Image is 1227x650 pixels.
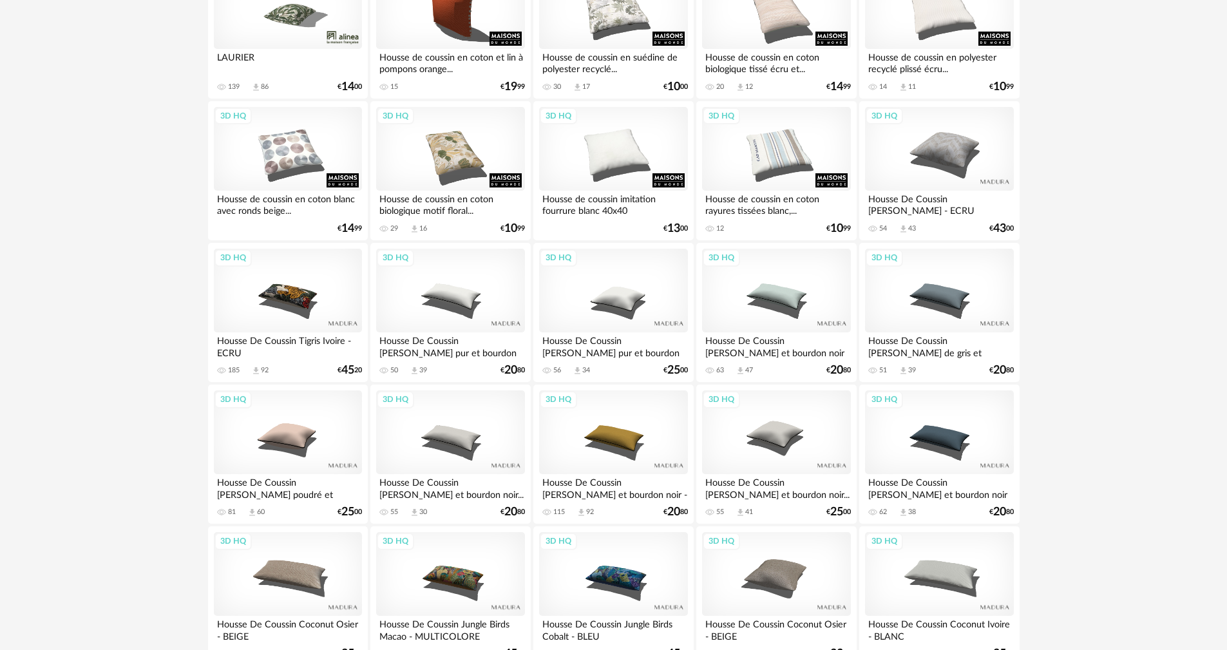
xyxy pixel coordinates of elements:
div: 38 [908,508,916,517]
div: € 00 [663,224,688,233]
div: 39 [908,366,916,375]
div: 30 [419,508,427,517]
div: 3D HQ [377,391,414,408]
a: 3D HQ Housse De Coussin [PERSON_NAME] - ECRU 54 Download icon 43 €4300 [859,101,1019,240]
span: 45 [341,366,354,375]
div: Housse De Coussin Coconut Osier - BEIGE [214,616,362,642]
div: Housse De Coussin Coconut Ivoire - BLANC [865,616,1013,642]
div: 12 [745,82,753,91]
div: 3D HQ [703,249,740,266]
div: 55 [716,508,724,517]
span: 20 [504,366,517,375]
div: € 00 [663,82,688,91]
div: 3D HQ [377,108,414,124]
span: Download icon [736,508,745,517]
div: 60 [257,508,265,517]
div: LAURIER [214,49,362,75]
div: 115 [553,508,565,517]
a: 3D HQ Housse de coussin en coton blanc avec ronds beige... €1499 [208,101,368,240]
span: 43 [993,224,1006,233]
span: Download icon [573,366,582,376]
div: € 99 [500,224,525,233]
a: 3D HQ Housse De Coussin [PERSON_NAME] et bourdon noir... 55 Download icon 30 €2080 [370,385,530,524]
div: 43 [908,224,916,233]
span: 25 [667,366,680,375]
div: Housse De Coussin [PERSON_NAME] et bourdon noir - JAUNE [539,474,687,500]
div: 3D HQ [214,108,252,124]
div: € 20 [338,366,362,375]
div: Housse De Coussin [PERSON_NAME] - ECRU [865,191,1013,216]
div: € 80 [989,508,1014,517]
div: 3D HQ [377,249,414,266]
div: € 00 [989,224,1014,233]
div: 3D HQ [540,249,577,266]
div: Housse de coussin en suédine de polyester recyclé... [539,49,687,75]
div: Housse De Coussin Coconut Osier - BEIGE [702,616,850,642]
div: 63 [716,366,724,375]
div: 15 [390,82,398,91]
div: 11 [908,82,916,91]
div: € 00 [338,508,362,517]
span: Download icon [899,224,908,234]
a: 3D HQ Housse De Coussin [PERSON_NAME] poudré et bourdon... 81 Download icon 60 €2500 [208,385,368,524]
span: 25 [341,508,354,517]
div: Housse De Coussin [PERSON_NAME] poudré et bourdon... [214,474,362,500]
div: 17 [582,82,590,91]
div: € 80 [989,366,1014,375]
span: Download icon [247,508,257,517]
a: 3D HQ Housse De Coussin [PERSON_NAME] et bourdon noir -... 63 Download icon 47 €2080 [696,243,856,382]
span: Download icon [736,366,745,376]
div: 3D HQ [703,391,740,408]
div: € 00 [663,366,688,375]
div: 81 [228,508,236,517]
span: Download icon [736,82,745,92]
span: 14 [341,224,354,233]
div: 51 [879,366,887,375]
div: € 80 [500,366,525,375]
span: 10 [667,82,680,91]
div: Housse De Coussin [PERSON_NAME] pur et bourdon noir... [376,332,524,358]
div: 185 [228,366,240,375]
a: 3D HQ Housse De Coussin Tigris Ivoire - ECRU 185 Download icon 92 €4520 [208,243,368,382]
div: 3D HQ [214,391,252,408]
div: Housse de coussin en coton et lin à pompons orange... [376,49,524,75]
div: 56 [553,366,561,375]
div: Housse de coussin en coton biologique motif floral... [376,191,524,216]
div: 41 [745,508,753,517]
div: Housse De Coussin [PERSON_NAME] pur et bourdon noir... [539,332,687,358]
div: Housse de coussin imitation fourrure blanc 40x40 [539,191,687,216]
div: 62 [879,508,887,517]
span: 19 [504,82,517,91]
span: Download icon [899,366,908,376]
span: Download icon [251,82,261,92]
div: Housse de coussin en coton rayures tissées blanc,... [702,191,850,216]
div: 14 [879,82,887,91]
div: Housse de coussin en polyester recyclé plissé écru... [865,49,1013,75]
div: 16 [419,224,427,233]
span: Download icon [410,508,419,517]
div: 3D HQ [866,391,903,408]
div: 92 [586,508,594,517]
span: 10 [504,224,517,233]
div: Housse De Coussin Tigris Ivoire - ECRU [214,332,362,358]
div: 3D HQ [703,108,740,124]
a: 3D HQ Housse De Coussin [PERSON_NAME] et bourdon noir... 55 Download icon 41 €2500 [696,385,856,524]
div: 30 [553,82,561,91]
div: Housse de coussin en coton blanc avec ronds beige... [214,191,362,216]
div: € 00 [338,82,362,91]
span: 20 [504,508,517,517]
span: Download icon [576,508,586,517]
div: Housse De Coussin Jungle Birds Cobalt - BLEU [539,616,687,642]
span: 14 [341,82,354,91]
div: 34 [582,366,590,375]
span: 20 [830,366,843,375]
div: 86 [261,82,269,91]
div: 92 [261,366,269,375]
div: 50 [390,366,398,375]
div: € 99 [826,224,851,233]
div: 3D HQ [866,249,903,266]
div: 29 [390,224,398,233]
div: 139 [228,82,240,91]
span: Download icon [899,82,908,92]
a: 3D HQ Housse De Coussin [PERSON_NAME] de gris et bourdon... 51 Download icon 39 €2080 [859,243,1019,382]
